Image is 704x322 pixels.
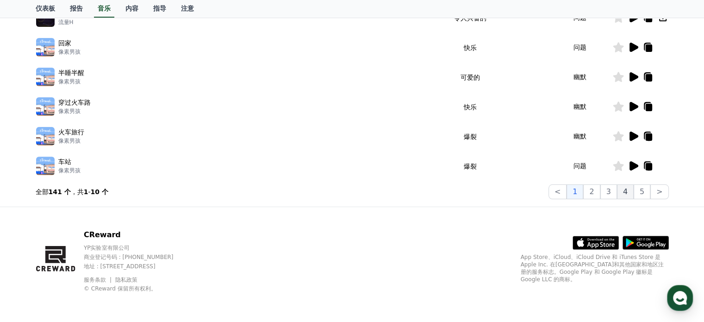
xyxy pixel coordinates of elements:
[617,184,634,199] button: 4
[567,184,583,199] button: 1
[125,5,138,12] font: 内容
[119,245,178,268] a: Settings
[58,138,81,144] font: 像素男孩
[554,187,561,196] font: <
[84,188,88,196] font: 1
[77,259,104,267] span: Messages
[3,245,61,268] a: Home
[36,97,55,116] img: 音乐
[181,5,194,12] font: 注意
[573,162,586,170] font: 问题
[36,188,49,196] font: 全部
[58,69,84,76] font: 半睡半醒
[71,188,84,196] font: ，共
[58,108,81,114] font: 像素男孩
[600,184,617,199] button: 3
[36,127,55,145] img: 音乐
[84,277,113,283] a: 服务条款
[84,254,174,260] font: 商业登记号码 : [PHONE_NUMBER]
[573,44,586,51] font: 问题
[58,78,81,85] font: 像素男孩
[36,157,55,175] img: 音乐
[640,187,644,196] font: 5
[464,44,477,51] font: 快乐
[84,285,156,292] font: © CReward 保留所有权利。
[58,49,81,55] font: 像素男孩
[464,163,477,170] font: 爆裂
[583,184,600,199] button: 2
[548,184,567,199] button: <
[589,187,594,196] font: 2
[58,99,91,106] font: 穿过火车路
[573,14,586,21] font: 问题
[573,133,586,140] font: 幽默
[58,19,74,25] font: 流量H
[137,259,160,266] span: Settings
[84,245,130,251] font: YP实验室有限公司
[36,38,55,57] img: 音乐
[464,133,477,140] font: 爆裂
[573,103,586,110] font: 幽默
[650,184,668,199] button: >
[58,39,71,47] font: 回家
[61,245,119,268] a: Messages
[461,74,480,81] font: 可爱的
[58,167,81,174] font: 像素男孩
[521,254,664,283] font: App Store、iCloud、iCloud Drive 和 iTunes Store 是 Apple Inc. 在[GEOGRAPHIC_DATA]和其他国家和地区注册的服务标志。Googl...
[58,158,71,165] font: 车站
[49,188,71,196] font: 141 个
[454,14,486,22] font: 令人兴奋的
[70,5,83,12] font: 报告
[623,187,628,196] font: 4
[84,277,106,283] font: 服务条款
[656,187,662,196] font: >
[36,68,55,86] img: 音乐
[606,187,611,196] font: 3
[153,5,166,12] font: 指导
[90,188,108,196] font: 10 个
[24,259,40,266] span: Home
[84,230,121,239] font: CReward
[634,184,650,199] button: 5
[58,128,84,136] font: 火车旅行
[573,187,577,196] font: 1
[98,5,111,12] font: 音乐
[464,103,477,111] font: 快乐
[84,263,156,270] font: 地址 : [STREET_ADDRESS]
[573,73,586,81] font: 幽默
[115,277,137,283] a: 隐私政策
[88,188,90,196] font: -
[36,5,55,12] font: 仪表板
